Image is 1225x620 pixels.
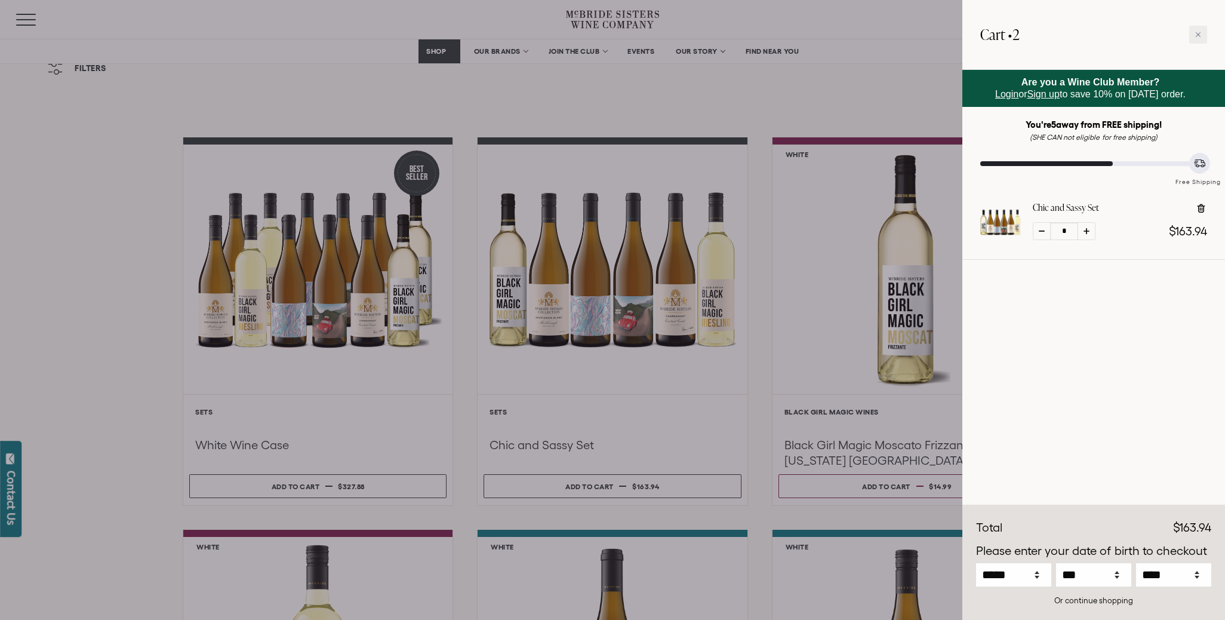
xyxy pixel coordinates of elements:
p: Please enter your date of birth to checkout [976,542,1211,560]
span: or to save 10% on [DATE] order. [995,77,1186,99]
div: Free Shipping [1171,166,1225,187]
span: 2 [1012,24,1020,44]
a: Chic and Sassy Set [980,232,1021,245]
a: Login [995,89,1018,99]
span: $163.94 [1173,521,1211,534]
span: 5 [1051,119,1056,130]
h2: Cart • [980,18,1020,51]
strong: Are you a Wine Club Member? [1021,77,1160,87]
a: Chic and Sassy Set [1033,202,1099,214]
div: Total [976,519,1002,537]
div: Or continue shopping [976,595,1211,606]
a: Sign up [1027,89,1060,99]
strong: You're away from FREE shipping! [1026,119,1162,130]
em: (SHE CAN not eligible for free shipping) [1030,133,1158,141]
span: $163.94 [1169,225,1207,238]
